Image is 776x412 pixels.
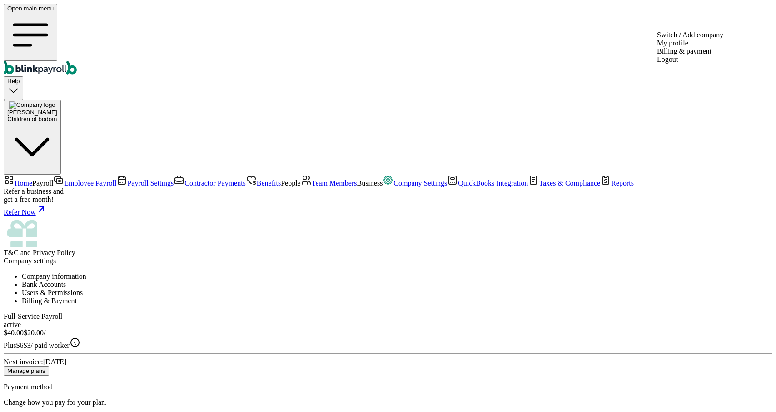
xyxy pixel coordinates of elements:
[657,55,723,64] div: Logout
[657,47,723,55] div: Billing & payment
[657,31,723,39] div: Switch / Add company
[657,39,723,47] div: My profile
[731,368,776,412] iframe: Chat Widget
